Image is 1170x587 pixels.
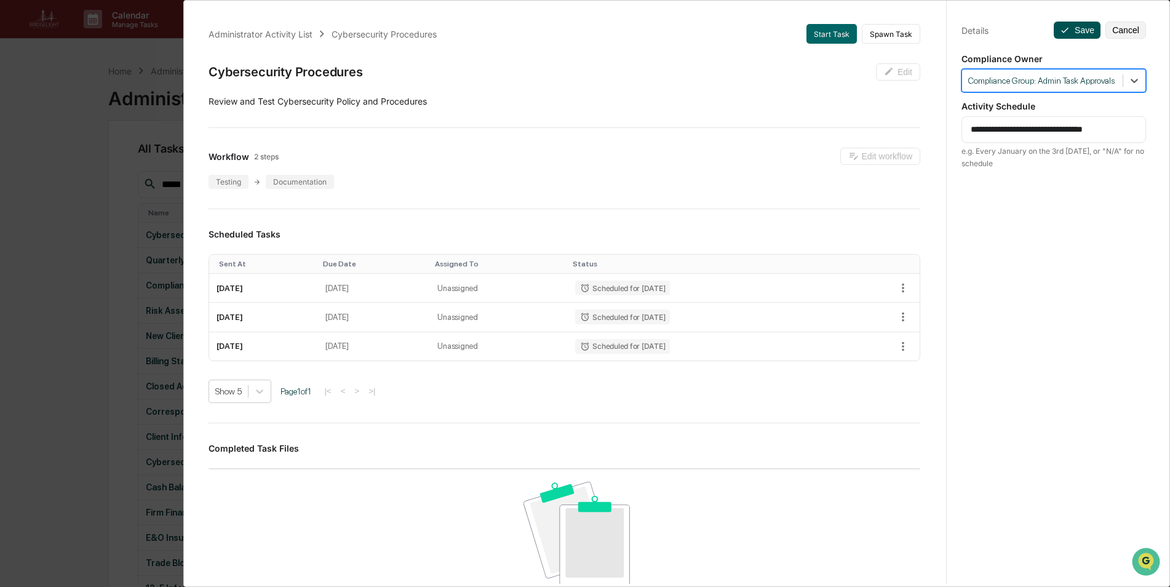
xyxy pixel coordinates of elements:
[12,26,224,46] p: How can we help?
[266,175,334,189] div: Documentation
[337,386,349,396] button: <
[42,94,202,106] div: Start new chat
[323,260,425,268] div: Toggle SortBy
[209,274,318,303] td: [DATE]
[84,150,157,172] a: 🗄️Attestations
[575,281,670,295] div: Scheduled for [DATE]
[12,180,22,190] div: 🔎
[209,65,362,79] div: Cybersecurity Procedures
[435,260,563,268] div: Toggle SortBy
[7,174,82,196] a: 🔎Data Lookup
[281,386,311,396] span: Page 1 of 1
[12,94,34,116] img: 1746055101610-c473b297-6a78-478c-a979-82029cc54cd1
[42,106,156,116] div: We're available if you need us!
[575,339,670,354] div: Scheduled for [DATE]
[523,482,630,586] img: No data
[25,178,78,191] span: Data Lookup
[961,145,1146,170] div: e.g. Every January on the 3rd [DATE], or "N/A" for no schedule
[961,54,1146,64] p: Compliance Owner
[365,386,379,396] button: >|
[219,260,313,268] div: Toggle SortBy
[87,208,149,218] a: Powered byPylon
[430,332,568,361] td: Unassigned
[1054,22,1100,39] button: Save
[209,98,224,113] button: Start new chat
[209,175,249,189] div: Testing
[806,24,857,44] button: Start Task
[209,443,920,453] h3: Completed Task Files
[320,386,335,396] button: |<
[318,274,430,303] td: [DATE]
[209,151,249,162] span: Workflow
[1131,546,1164,580] iframe: Open customer support
[961,101,1146,111] p: Activity Schedule
[351,386,363,396] button: >
[430,303,568,332] td: Unassigned
[430,274,568,303] td: Unassigned
[101,155,153,167] span: Attestations
[254,152,279,161] span: 2 steps
[209,332,318,361] td: [DATE]
[209,229,920,239] h3: Scheduled Tasks
[575,309,670,324] div: Scheduled for [DATE]
[1105,22,1146,39] button: Cancel
[862,24,920,44] button: Spawn Task
[318,303,430,332] td: [DATE]
[209,96,427,106] span: Review and Test Cybersecurity Policy and Procedures
[12,156,22,166] div: 🖐️
[961,25,989,36] div: Details
[122,209,149,218] span: Pylon
[876,63,920,81] button: Edit
[573,260,832,268] div: Toggle SortBy
[332,29,437,39] div: Cybersecurity Procedures
[25,155,79,167] span: Preclearance
[318,332,430,361] td: [DATE]
[209,303,318,332] td: [DATE]
[209,29,312,39] div: Administrator Activity List
[7,150,84,172] a: 🖐️Preclearance
[89,156,99,166] div: 🗄️
[840,148,920,165] button: Edit workflow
